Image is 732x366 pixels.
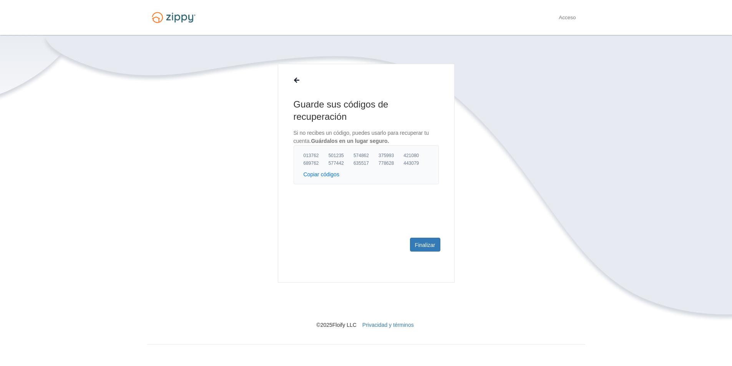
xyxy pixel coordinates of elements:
font: 421080 [403,153,419,158]
font: 577442 [329,161,344,166]
font: Finalizar [415,242,435,248]
font: Guarde sus códigos de recuperación [294,99,388,122]
a: Acceso [559,15,576,22]
font: © [316,322,320,328]
font: 778628 [378,161,394,166]
font: 635517 [354,161,369,166]
font: Acceso [559,15,576,20]
font: Copiar códigos [304,171,339,177]
font: 689762 [304,161,319,166]
font: 013762 [304,153,319,158]
font: 375993 [378,153,394,158]
a: Privacidad y términos [362,322,414,328]
font: 501235 [329,153,344,158]
font: Si no recibes un código, puedes usarlo para recuperar tu cuenta. [294,130,429,144]
img: Logo [147,8,200,26]
a: Finalizar [410,238,440,252]
font: 574862 [354,153,369,158]
font: 2025 [320,322,332,328]
font: Floify LLC [332,322,357,328]
font: 443079 [403,161,419,166]
button: Copiar códigos [304,171,339,178]
font: Guárdalos en un lugar seguro. [311,138,389,144]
